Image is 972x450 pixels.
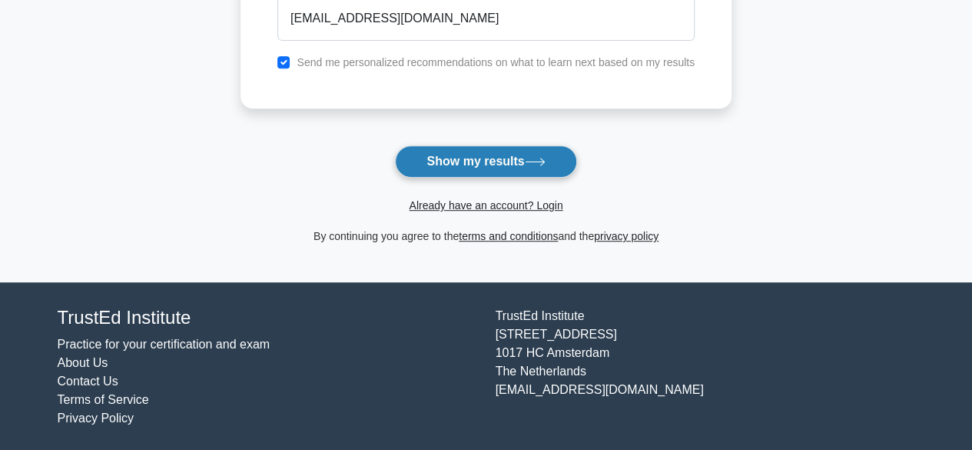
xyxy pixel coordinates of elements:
[409,199,562,212] a: Already have an account? Login
[58,412,134,425] a: Privacy Policy
[58,338,270,351] a: Practice for your certification and exam
[58,393,149,406] a: Terms of Service
[594,230,659,242] a: privacy policy
[58,307,477,329] h4: TrustEd Institute
[58,356,108,369] a: About Us
[297,56,695,68] label: Send me personalized recommendations on what to learn next based on my results
[486,307,924,428] div: TrustEd Institute [STREET_ADDRESS] 1017 HC Amsterdam The Netherlands [EMAIL_ADDRESS][DOMAIN_NAME]
[231,227,741,245] div: By continuing you agree to the and the
[58,375,118,388] a: Contact Us
[459,230,558,242] a: terms and conditions
[395,145,576,178] button: Show my results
